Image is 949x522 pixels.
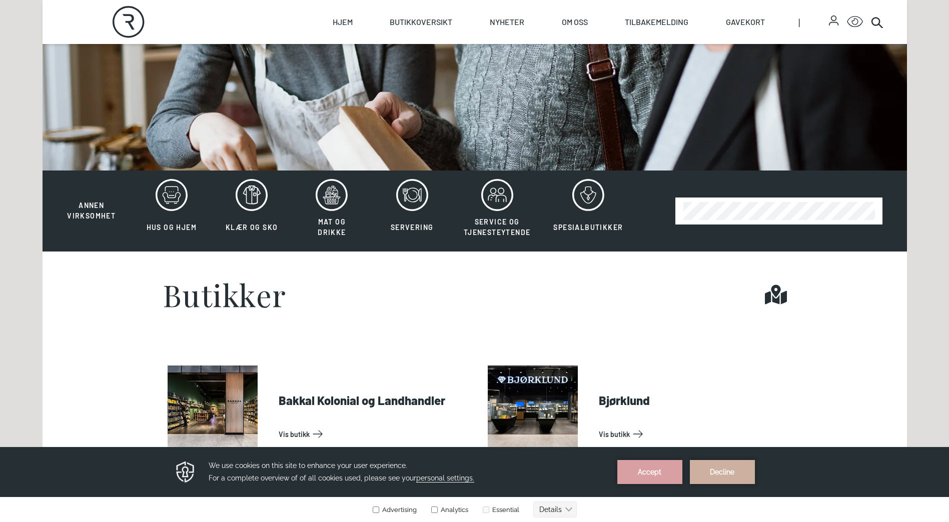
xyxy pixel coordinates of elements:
[617,13,682,37] button: Accept
[690,13,755,37] button: Decline
[163,279,287,309] h1: Butikker
[416,27,474,35] span: personal settings.
[175,13,196,37] img: Privacy reminder
[279,426,463,442] a: Vis Butikk: Bakkal Kolonial og Landhandler
[483,59,489,66] input: Essential
[391,223,434,231] span: Servering
[318,217,346,236] span: Mat og drikke
[133,178,211,243] button: Hus og hjem
[431,59,438,66] input: Analytics
[599,426,783,442] a: Vis Butikk: Bjørklund
[53,178,131,221] button: Annen virksomhet
[293,178,371,243] button: Mat og drikke
[226,223,278,231] span: Klær og sko
[543,178,633,243] button: Spesialbutikker
[481,59,519,66] label: Essential
[67,201,116,220] span: Annen virksomhet
[147,223,197,231] span: Hus og hjem
[453,178,541,243] button: Service og tjenesteytende
[213,178,291,243] button: Klær og sko
[429,59,468,66] label: Analytics
[539,58,562,66] text: Details
[373,59,379,66] input: Advertising
[464,217,531,236] span: Service og tjenesteytende
[533,54,577,70] button: Details
[373,178,451,243] button: Servering
[209,12,605,37] h3: We use cookies on this site to enhance your user experience. For a complete overview of of all co...
[553,223,623,231] span: Spesialbutikker
[372,59,417,66] label: Advertising
[847,14,863,30] button: Open Accessibility Menu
